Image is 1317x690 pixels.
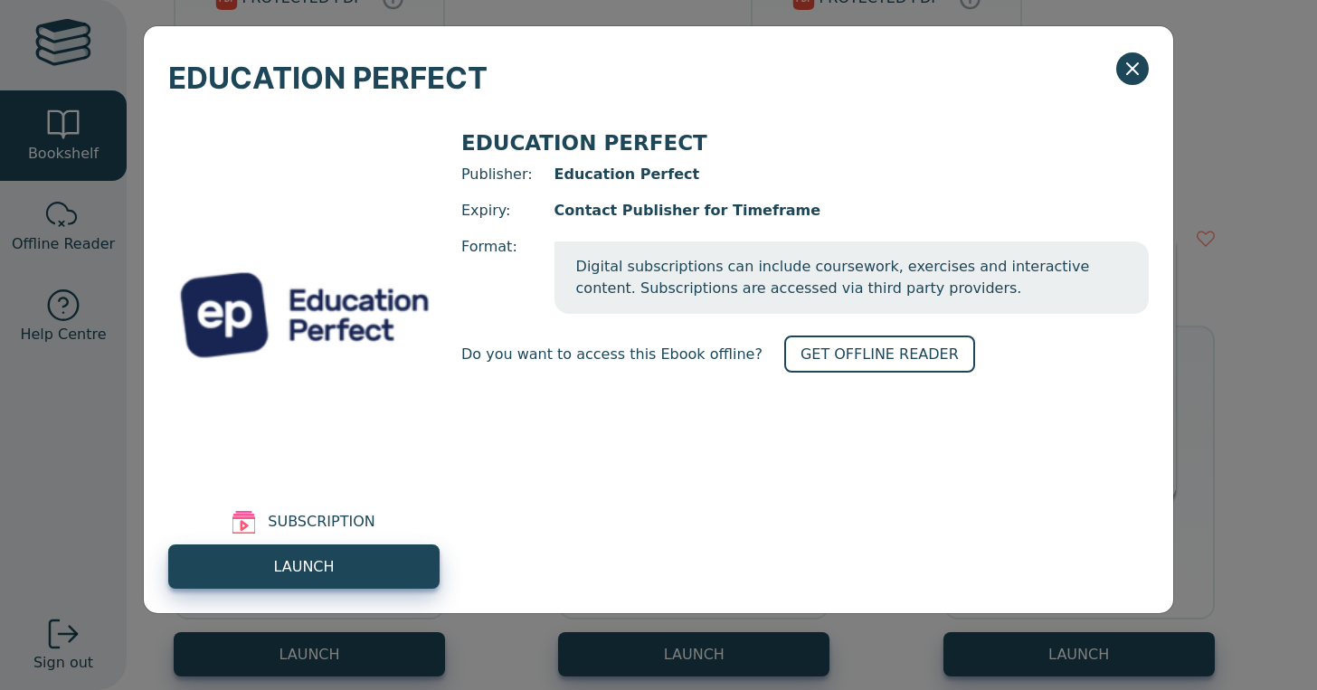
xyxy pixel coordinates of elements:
button: Close [1116,52,1149,85]
span: EDUCATION PERFECT [168,51,488,105]
span: SUBSCRIPTION [268,511,374,534]
span: Publisher: [461,164,533,185]
div: Do you want to access this Ebook offline? [461,336,1149,373]
img: 72d1a00a-2440-4d08-b23c-fe2119b8f9a7.png [168,129,440,500]
span: Expiry: [461,200,533,222]
a: GET OFFLINE READER [784,336,975,373]
a: LAUNCH [168,544,440,589]
span: Digital subscriptions can include coursework, exercises and interactive content. Subscriptions ar... [554,241,1149,314]
span: Education Perfect [554,164,1149,185]
span: Contact Publisher for Timeframe [554,200,1149,222]
span: Format: [461,236,533,314]
span: EDUCATION PERFECT [461,131,707,155]
span: LAUNCH [273,556,334,578]
img: subscription.svg [232,511,255,534]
